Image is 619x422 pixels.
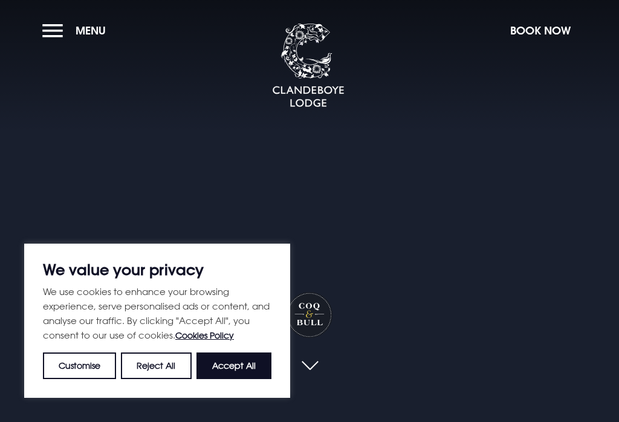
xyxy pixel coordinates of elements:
[287,292,333,339] h1: Coq & Bull
[24,244,290,398] div: We value your privacy
[43,284,271,343] p: We use cookies to enhance your browsing experience, serve personalised ads or content, and analys...
[43,262,271,277] p: We value your privacy
[76,24,106,37] span: Menu
[42,18,112,44] button: Menu
[121,352,191,379] button: Reject All
[43,352,116,379] button: Customise
[175,330,234,340] a: Cookies Policy
[272,24,345,108] img: Clandeboye Lodge
[504,18,577,44] button: Book Now
[196,352,271,379] button: Accept All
